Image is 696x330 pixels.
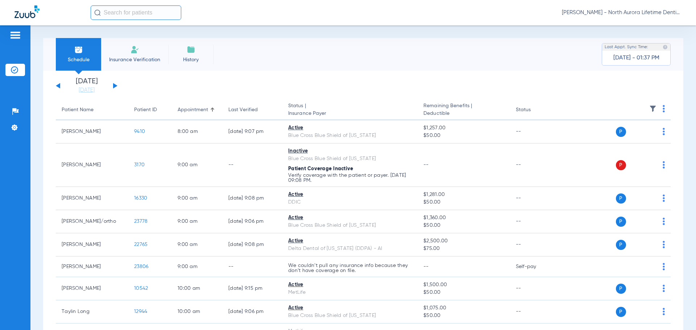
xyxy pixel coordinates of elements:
[663,161,665,168] img: group-dot-blue.svg
[178,106,217,114] div: Appointment
[172,277,223,300] td: 10:00 AM
[423,245,504,252] span: $75.00
[288,214,412,222] div: Active
[56,210,128,233] td: [PERSON_NAME]/ortho
[418,100,510,120] th: Remaining Benefits |
[423,199,504,206] span: $50.00
[663,105,665,112] img: group-dot-blue.svg
[288,222,412,229] div: Blue Cross Blue Shield of [US_STATE]
[56,143,128,187] td: [PERSON_NAME]
[134,129,145,134] span: 9410
[663,263,665,270] img: group-dot-blue.svg
[288,245,412,252] div: Delta Dental of [US_STATE] (DDPA) - AI
[605,43,648,51] span: Last Appt. Sync Time:
[172,300,223,323] td: 10:00 AM
[56,277,128,300] td: [PERSON_NAME]
[134,286,148,291] span: 10542
[223,143,282,187] td: --
[130,45,139,54] img: Manual Insurance Verification
[223,300,282,323] td: [DATE] 9:06 PM
[91,5,181,20] input: Search for patients
[172,233,223,256] td: 9:00 AM
[423,124,504,132] span: $1,257.00
[423,304,504,312] span: $1,075.00
[288,110,412,117] span: Insurance Payer
[510,277,559,300] td: --
[423,191,504,199] span: $1,281.00
[288,147,412,155] div: Inactive
[134,196,147,201] span: 16330
[134,309,147,314] span: 12944
[134,162,145,167] span: 3170
[172,210,223,233] td: 9:00 AM
[423,264,429,269] span: --
[663,45,668,50] img: last sync help info
[9,31,21,39] img: hamburger-icon
[423,237,504,245] span: $2,500.00
[288,289,412,296] div: MetLife
[288,281,412,289] div: Active
[510,210,559,233] td: --
[65,78,108,94] li: [DATE]
[423,289,504,296] span: $50.00
[562,9,681,16] span: [PERSON_NAME] - North Aurora Lifetime Dentistry
[134,106,166,114] div: Patient ID
[288,132,412,139] div: Blue Cross Blue Shield of [US_STATE]
[423,312,504,319] span: $50.00
[423,162,429,167] span: --
[663,241,665,248] img: group-dot-blue.svg
[134,264,148,269] span: 23806
[288,237,412,245] div: Active
[134,242,148,247] span: 22765
[616,240,626,250] span: P
[187,45,195,54] img: History
[649,105,656,112] img: filter.svg
[56,187,128,210] td: [PERSON_NAME]
[56,120,128,143] td: [PERSON_NAME]
[65,87,108,94] a: [DATE]
[172,256,223,277] td: 9:00 AM
[288,191,412,199] div: Active
[288,199,412,206] div: DDIC
[423,281,504,289] span: $1,500.00
[134,106,157,114] div: Patient ID
[74,45,83,54] img: Schedule
[510,256,559,277] td: Self-pay
[134,219,148,224] span: 23778
[172,120,223,143] td: 8:00 AM
[56,300,128,323] td: Taylin Long
[510,120,559,143] td: --
[282,100,418,120] th: Status |
[663,308,665,315] img: group-dot-blue.svg
[223,233,282,256] td: [DATE] 9:08 PM
[288,124,412,132] div: Active
[423,222,504,229] span: $50.00
[616,284,626,294] span: P
[174,56,208,63] span: History
[616,193,626,204] span: P
[172,143,223,187] td: 9:00 AM
[616,217,626,227] span: P
[510,233,559,256] td: --
[228,106,277,114] div: Last Verified
[510,300,559,323] td: --
[62,106,123,114] div: Patient Name
[62,106,94,114] div: Patient Name
[288,166,353,171] span: Patient Coverage Inactive
[616,127,626,137] span: P
[423,132,504,139] span: $50.00
[663,195,665,202] img: group-dot-blue.svg
[223,120,282,143] td: [DATE] 9:07 PM
[288,155,412,163] div: Blue Cross Blue Shield of [US_STATE]
[223,210,282,233] td: [DATE] 9:06 PM
[288,312,412,319] div: Blue Cross Blue Shield of [US_STATE]
[178,106,208,114] div: Appointment
[663,218,665,225] img: group-dot-blue.svg
[223,187,282,210] td: [DATE] 9:08 PM
[510,100,559,120] th: Status
[223,256,282,277] td: --
[56,233,128,256] td: [PERSON_NAME]
[107,56,163,63] span: Insurance Verification
[423,214,504,222] span: $1,360.00
[94,9,101,16] img: Search Icon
